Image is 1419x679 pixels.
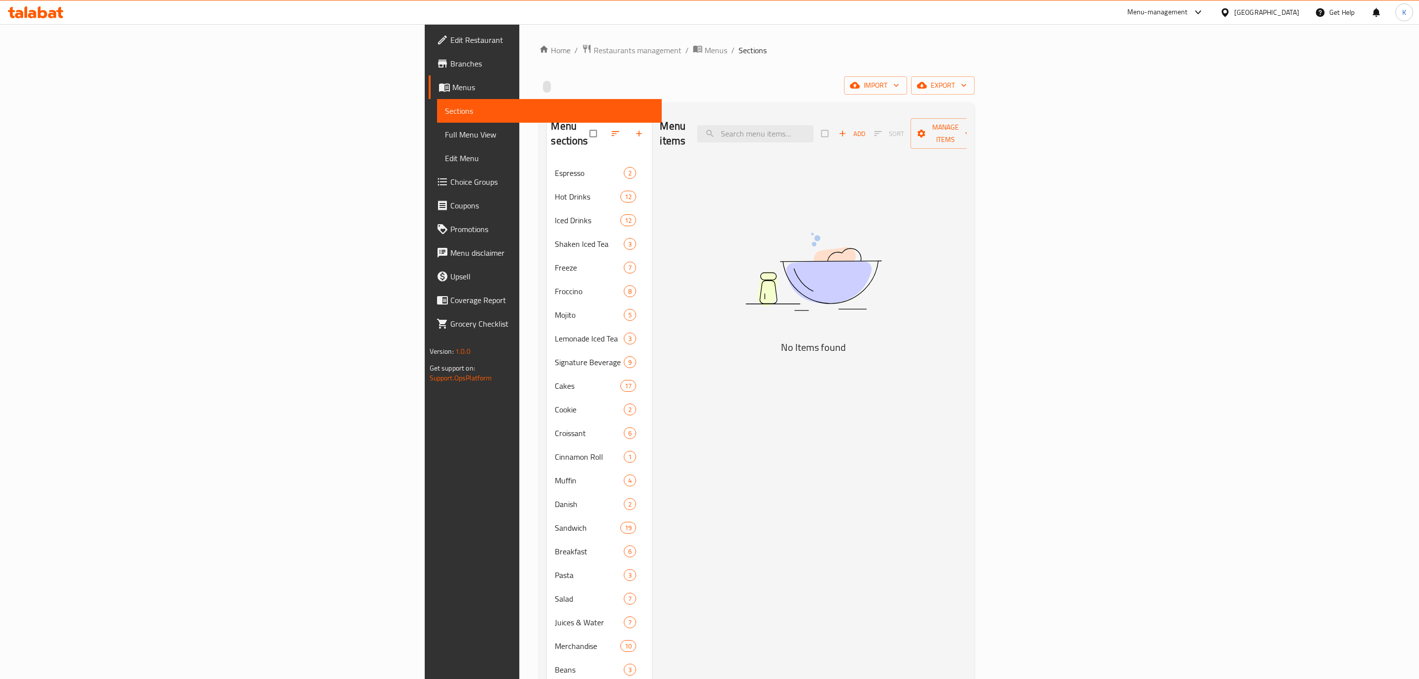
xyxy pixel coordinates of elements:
[555,214,620,226] span: Iced Drinks
[919,79,967,92] span: export
[450,294,654,306] span: Coverage Report
[429,265,662,288] a: Upsell
[547,469,652,492] div: Muffin4
[555,451,624,463] div: Cinnamon Roll
[685,44,689,56] li: /
[624,569,636,581] div: items
[624,616,636,628] div: items
[547,421,652,445] div: Croissant6
[547,185,652,208] div: Hot Drinks12
[555,191,620,203] div: Hot Drinks
[621,381,636,391] span: 17
[437,99,662,123] a: Sections
[437,146,662,170] a: Edit Menu
[555,593,624,605] span: Salad
[624,358,636,367] span: 9
[450,34,654,46] span: Edit Restaurant
[450,176,654,188] span: Choice Groups
[445,129,654,140] span: Full Menu View
[660,119,685,148] h2: Menu items
[731,44,735,56] li: /
[547,563,652,587] div: Pasta3
[624,238,636,250] div: items
[430,372,492,384] a: Support.OpsPlatform
[555,356,624,368] div: Signature Beverage
[555,238,624,250] span: Shaken Iced Tea
[555,569,624,581] span: Pasta
[839,128,865,139] span: Add
[620,214,636,226] div: items
[547,611,652,634] div: Juices & Water7
[555,404,624,415] span: Cookie
[555,498,624,510] div: Danish
[555,664,624,676] span: Beans
[624,285,636,297] div: items
[547,232,652,256] div: Shaken Iced Tea3
[624,545,636,557] div: items
[547,327,652,350] div: Lemonade Iced Tea3
[430,345,454,358] span: Version:
[624,571,636,580] span: 3
[555,309,624,321] span: Mojito
[836,126,868,141] button: Add
[844,76,907,95] button: import
[697,125,813,142] input: search
[624,309,636,321] div: items
[547,161,652,185] div: Espresso2
[624,594,636,604] span: 7
[555,380,620,392] span: Cakes
[584,124,605,143] span: Select all sections
[429,170,662,194] a: Choice Groups
[555,522,620,534] span: Sandwich
[555,475,624,486] span: Muffin
[445,152,654,164] span: Edit Menu
[539,44,975,57] nav: breadcrumb
[624,169,636,178] span: 2
[547,279,652,303] div: Froccino8
[450,247,654,259] span: Menu disclaimer
[605,123,628,144] span: Sort sections
[1402,7,1406,18] span: K
[624,404,636,415] div: items
[705,44,727,56] span: Menus
[624,665,636,675] span: 3
[555,616,624,628] span: Juices & Water
[429,28,662,52] a: Edit Restaurant
[429,52,662,75] a: Branches
[624,310,636,320] span: 5
[429,217,662,241] a: Promotions
[547,256,652,279] div: Freeze7
[624,239,636,249] span: 3
[918,121,973,146] span: Manage items
[555,333,624,344] span: Lemonade Iced Tea
[555,427,624,439] div: Croissant
[555,285,624,297] span: Froccino
[624,334,636,343] span: 3
[547,540,652,563] div: Breakfast6
[429,194,662,217] a: Coupons
[450,271,654,282] span: Upsell
[624,405,636,414] span: 2
[429,312,662,336] a: Grocery Checklist
[621,642,636,651] span: 10
[620,522,636,534] div: items
[624,476,636,485] span: 4
[621,192,636,202] span: 12
[621,216,636,225] span: 12
[624,664,636,676] div: items
[911,76,975,95] button: export
[624,333,636,344] div: items
[547,374,652,398] div: Cakes17
[1127,6,1188,18] div: Menu-management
